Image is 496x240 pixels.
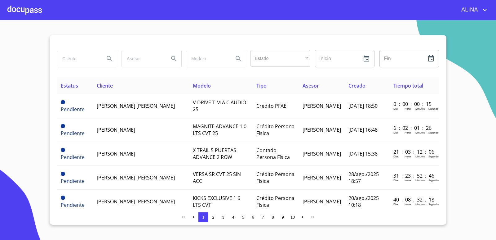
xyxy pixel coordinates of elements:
span: Pendiente [61,172,65,176]
span: 10 [290,215,295,220]
span: Tiempo total [393,82,423,89]
span: 5 [242,215,244,220]
span: Pendiente [61,124,65,128]
button: account of current user [457,5,489,15]
span: Creado [348,82,365,89]
p: Minutos [415,107,425,110]
span: 7 [262,215,264,220]
span: Crédito Persona Física [256,171,294,184]
span: [PERSON_NAME] [97,150,135,157]
p: 0 : 00 : 00 : 15 [393,101,435,107]
button: 5 [238,212,248,222]
p: 40 : 08 : 32 : 18 [393,196,435,203]
span: Contado Persona Física [256,147,290,161]
p: 31 : 23 : 52 : 46 [393,172,435,179]
span: [PERSON_NAME] [PERSON_NAME] [97,174,175,181]
span: Estatus [61,82,78,89]
span: Crédito Persona Física [256,195,294,208]
div: ​ [250,50,310,67]
span: Crédito PFAE [256,102,286,109]
span: 20/ago./2025 10:18 [348,195,379,208]
span: Pendiente [61,202,85,208]
span: Asesor [303,82,319,89]
span: Pendiente [61,148,65,152]
span: [PERSON_NAME] [303,174,341,181]
span: Pendiente [61,178,85,184]
span: Modelo [193,82,211,89]
input: search [57,50,100,67]
span: 9 [281,215,284,220]
span: [PERSON_NAME] [303,198,341,205]
input: search [122,50,164,67]
span: [PERSON_NAME] [303,150,341,157]
span: Pendiente [61,100,65,104]
span: Pendiente [61,130,85,137]
button: 4 [228,212,238,222]
span: Pendiente [61,196,65,200]
p: Dias [393,155,398,158]
p: Segundos [428,155,440,158]
p: Segundos [428,107,440,110]
span: X TRAIL 5 PUERTAS ADVANCE 2 ROW [193,147,236,161]
p: Horas [405,202,411,206]
p: Horas [405,155,411,158]
p: Dias [393,202,398,206]
p: Horas [405,131,411,134]
span: Tipo [256,82,267,89]
button: 6 [248,212,258,222]
span: [PERSON_NAME] [97,126,135,133]
span: ALINA [457,5,481,15]
p: Dias [393,131,398,134]
span: 3 [222,215,224,220]
button: 10 [288,212,298,222]
button: 1 [198,212,208,222]
span: Cliente [97,82,113,89]
p: 21 : 03 : 12 : 06 [393,148,435,155]
p: Horas [405,107,411,110]
p: Segundos [428,179,440,182]
p: Dias [393,179,398,182]
p: Segundos [428,131,440,134]
span: Pendiente [61,106,85,113]
span: [DATE] 16:48 [348,126,378,133]
span: 2 [212,215,214,220]
input: search [186,50,228,67]
p: Minutos [415,155,425,158]
span: KICKS EXCLUSIVE 1 6 LTS CVT [193,195,240,208]
p: Minutos [415,131,425,134]
p: 6 : 02 : 01 : 26 [393,125,435,131]
span: 28/ago./2025 18:57 [348,171,379,184]
p: Segundos [428,202,440,206]
span: [PERSON_NAME] [PERSON_NAME] [97,102,175,109]
span: 1 [202,215,204,220]
span: Crédito Persona Física [256,123,294,137]
button: Search [166,51,181,66]
span: 6 [252,215,254,220]
p: Minutos [415,202,425,206]
span: [PERSON_NAME] [303,102,341,109]
span: [PERSON_NAME] [PERSON_NAME] [97,198,175,205]
button: 9 [278,212,288,222]
button: 7 [258,212,268,222]
button: 8 [268,212,278,222]
span: [DATE] 18:50 [348,102,378,109]
span: [DATE] 15:38 [348,150,378,157]
span: 4 [232,215,234,220]
button: 3 [218,212,228,222]
button: Search [231,51,246,66]
span: VERSA SR CVT 25 SIN ACC [193,171,241,184]
button: 2 [208,212,218,222]
span: V DRIVE T M A C AUDIO 25 [193,99,246,113]
span: 8 [272,215,274,220]
p: Horas [405,179,411,182]
span: [PERSON_NAME] [303,126,341,133]
span: Pendiente [61,154,85,161]
button: Search [102,51,117,66]
p: Minutos [415,179,425,182]
p: Dias [393,107,398,110]
span: MAGNITE ADVANCE 1 0 LTS CVT 25 [193,123,246,137]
